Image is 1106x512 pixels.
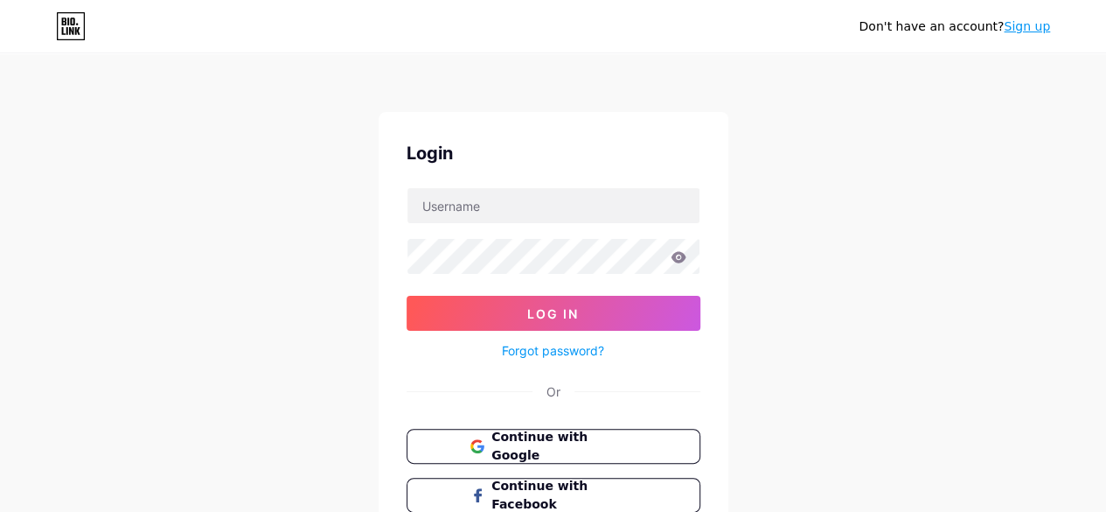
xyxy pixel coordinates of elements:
a: Forgot password? [502,341,604,360]
span: Log In [527,306,579,321]
a: Sign up [1004,19,1050,33]
div: Login [407,140,700,166]
div: Don't have an account? [859,18,1050,36]
button: Continue with Google [407,429,700,464]
button: Log In [407,296,700,331]
input: Username [407,188,699,223]
div: Or [546,382,560,401]
span: Continue with Google [491,428,636,465]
